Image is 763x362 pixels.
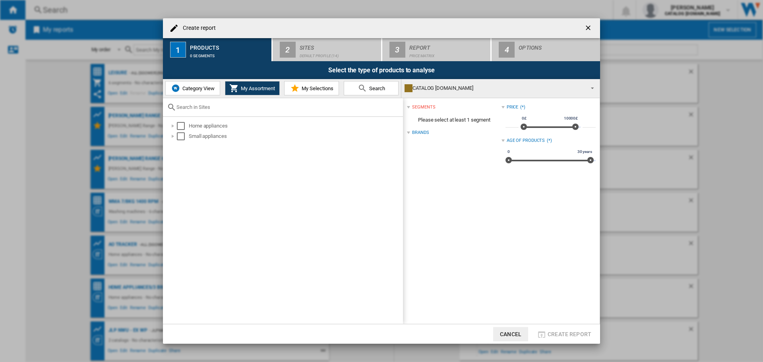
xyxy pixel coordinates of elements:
span: Create report [548,331,591,337]
div: Options [519,41,597,50]
button: Create report [534,327,594,341]
div: Report [409,41,488,50]
button: Cancel [493,327,528,341]
div: Brands [412,130,429,136]
button: 1 Products 0 segments [163,38,272,61]
span: Please select at least 1 segment [407,112,501,128]
button: 4 Options [492,38,600,61]
span: 0£ [521,115,528,122]
span: Search [367,85,385,91]
h4: Create report [179,24,216,32]
img: wiser-icon-blue.png [171,83,180,93]
span: 30 years [576,149,593,155]
span: 0 [506,149,511,155]
div: Price [507,104,519,110]
span: 10000£ [563,115,579,122]
button: 3 Report Price Matrix [382,38,492,61]
div: Small appliances [189,132,402,140]
div: 4 [499,42,515,58]
div: CATALOG [DOMAIN_NAME] [405,83,584,94]
div: 0 segments [190,50,268,58]
button: Search [344,81,399,95]
ng-md-icon: getI18NText('BUTTONS.CLOSE_DIALOG') [584,24,594,33]
span: My Assortment [239,85,275,91]
button: My Selections [284,81,339,95]
button: getI18NText('BUTTONS.CLOSE_DIALOG') [581,20,597,36]
div: segments [412,104,435,110]
div: 2 [280,42,296,58]
span: My Selections [300,85,333,91]
div: Select the type of products to analyse [163,61,600,79]
div: Price Matrix [409,50,488,58]
span: Category View [180,85,215,91]
button: 2 Sites Default profile (14) [273,38,382,61]
button: Category View [165,81,220,95]
div: Age of products [507,137,545,144]
div: Default profile (14) [300,50,378,58]
input: Search in Sites [176,104,399,110]
div: Sites [300,41,378,50]
md-checkbox: Select [177,132,189,140]
div: Home appliances [189,122,402,130]
button: My Assortment [225,81,280,95]
div: Products [190,41,268,50]
div: 3 [389,42,405,58]
md-checkbox: Select [177,122,189,130]
div: 1 [170,42,186,58]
